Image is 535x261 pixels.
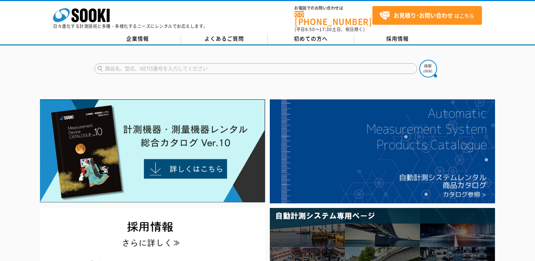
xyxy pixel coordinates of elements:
[372,6,482,25] a: お見積り･お問い合わせはこちら
[268,34,354,44] a: 初めての方へ
[94,63,417,74] input: 商品名、型式、NETIS番号を入力してください
[394,11,453,19] strong: お見積り･お問い合わせ
[319,26,332,33] span: 17:30
[295,26,365,33] span: (平日 ～ 土日、祝日除く)
[40,99,265,203] img: Catalog Ver10
[295,6,372,10] span: お電話でのお問い合わせは
[295,11,372,25] a: [PHONE_NUMBER]
[294,35,328,42] span: 初めての方へ
[53,24,208,28] p: 日々進化する計測技術と多種・多様化するニーズにレンタルでお応えします。
[379,10,474,21] span: はこちら
[94,34,181,44] a: 企業情報
[270,99,495,203] img: 自動計測システムカタログ
[354,34,441,44] a: 採用情報
[305,26,315,33] span: 8:50
[419,60,437,77] img: btn_search.png
[181,34,268,44] a: よくあるご質問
